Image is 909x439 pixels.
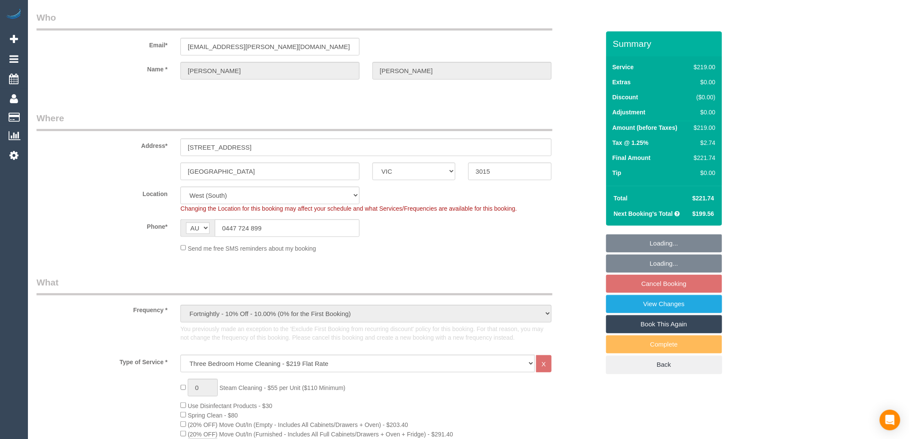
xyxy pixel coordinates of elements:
label: Phone* [30,219,174,231]
label: Discount [613,93,638,101]
div: $2.74 [690,138,715,147]
div: $0.00 [690,78,715,86]
label: Location [30,187,174,198]
label: Amount (before Taxes) [613,123,677,132]
input: Post Code* [468,163,551,180]
label: Tip [613,169,622,177]
span: (20% OFF) Move Out/In (Furnished - Includes All Full Cabinets/Drawers + Oven + Fridge) - $291.40 [188,431,453,438]
a: Book This Again [606,315,722,333]
label: Final Amount [613,153,651,162]
input: First Name* [180,62,360,80]
p: You previously made an exception to the 'Exclude First Booking from recurring discount' policy fo... [180,325,552,342]
span: Spring Clean - $80 [188,412,238,419]
legend: Who [37,11,552,31]
legend: What [37,276,552,295]
label: Service [613,63,634,71]
div: $219.00 [690,63,715,71]
a: View Changes [606,295,722,313]
legend: Where [37,112,552,131]
span: Use Disinfectant Products - $30 [188,402,272,409]
span: Send me free SMS reminders about my booking [188,245,316,252]
div: $0.00 [690,108,715,117]
img: Automaid Logo [5,9,22,21]
span: Steam Cleaning - $55 per Unit ($110 Minimum) [220,384,345,391]
label: Address* [30,138,174,150]
strong: Next Booking's Total [614,210,673,217]
span: $199.56 [692,210,714,217]
input: Phone* [215,219,360,237]
span: Changing the Location for this booking may affect your schedule and what Services/Frequencies are... [180,205,517,212]
input: Last Name* [372,62,552,80]
span: $221.74 [692,195,714,202]
label: Adjustment [613,108,646,117]
div: $221.74 [690,153,715,162]
label: Frequency * [30,303,174,314]
input: Email* [180,38,360,55]
strong: Total [614,195,628,202]
h3: Summary [613,39,718,49]
span: (20% OFF) Move Out/In (Empty - Includes All Cabinets/Drawers + Oven) - $203.40 [188,421,408,428]
a: Back [606,356,722,374]
label: Type of Service * [30,355,174,366]
div: ($0.00) [690,93,715,101]
label: Email* [30,38,174,49]
div: $219.00 [690,123,715,132]
label: Name * [30,62,174,74]
input: Suburb* [180,163,360,180]
label: Tax @ 1.25% [613,138,649,147]
label: Extras [613,78,631,86]
div: $0.00 [690,169,715,177]
div: Open Intercom Messenger [880,410,900,430]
